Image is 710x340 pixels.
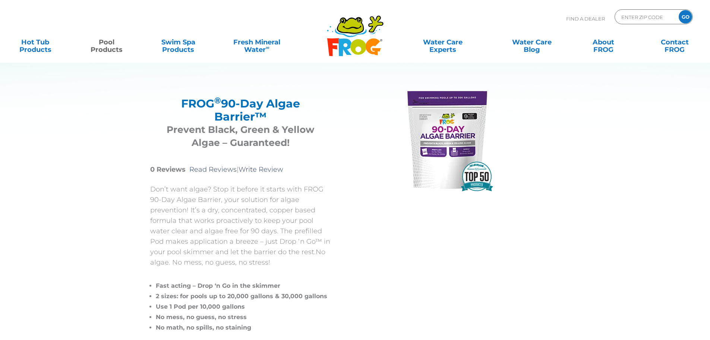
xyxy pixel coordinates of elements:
[156,314,247,321] span: No mess, no guess, no stress
[566,9,605,28] p: Find A Dealer
[160,97,322,123] h2: FROG 90-Day Algae Barrier™
[504,35,559,50] a: Water CareBlog
[150,165,186,174] strong: 0 Reviews
[222,35,291,50] a: Fresh MineralWater∞
[266,44,269,50] sup: ∞
[150,184,331,268] p: Don’t want algae? Stop it before it starts with FROG 90-Day Algae Barrier, your solution for alga...
[150,164,331,175] p: |
[160,123,322,149] h3: Prevent Black, Green & Yellow Algae – Guaranteed!
[679,10,692,24] input: GO
[239,165,283,174] a: Write Review
[7,35,63,50] a: Hot TubProducts
[79,35,135,50] a: PoolProducts
[621,12,671,22] input: Zip Code Form
[647,35,703,50] a: ContactFROG
[156,302,331,312] li: Use 1 Pod per 10,000 gallons
[156,281,331,291] li: Fast acting – Drop ‘n Go in the skimmer
[214,95,221,106] sup: ®
[575,35,631,50] a: AboutFROG
[156,291,331,302] li: 2 sizes: for pools up to 20,000 gallons & 30,000 gallons
[189,165,237,174] a: Read Reviews
[156,324,251,331] span: No math, no spills, no staining
[151,35,206,50] a: Swim SpaProducts
[398,35,488,50] a: Water CareExperts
